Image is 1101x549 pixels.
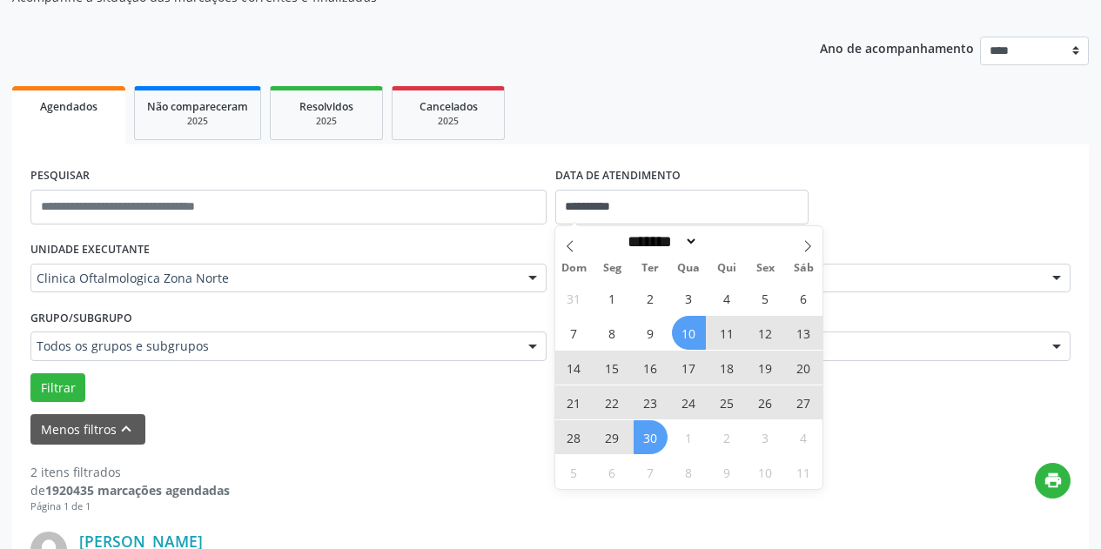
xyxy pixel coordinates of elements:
i: print [1044,471,1063,490]
span: Setembro 8, 2025 [595,316,629,350]
label: UNIDADE EXECUTANTE [30,237,150,264]
span: Setembro 16, 2025 [634,351,668,385]
span: Qui [708,263,746,274]
select: Month [622,232,699,251]
label: DATA DE ATENDIMENTO [555,163,681,190]
div: 2025 [147,115,248,128]
input: Year [698,232,755,251]
span: Seg [593,263,631,274]
span: Setembro 19, 2025 [749,351,782,385]
strong: 1920435 marcações agendadas [45,482,230,499]
span: Qua [669,263,708,274]
span: Setembro 2, 2025 [634,281,668,315]
i: keyboard_arrow_up [117,419,136,439]
button: Menos filtroskeyboard_arrow_up [30,414,145,445]
span: Setembro 23, 2025 [634,385,668,419]
span: Setembro 9, 2025 [634,316,668,350]
label: PESQUISAR [30,163,90,190]
p: Ano de acompanhamento [820,37,974,58]
span: Outubro 5, 2025 [557,455,591,489]
span: Outubro 3, 2025 [749,420,782,454]
span: Setembro 20, 2025 [787,351,821,385]
span: Todos os grupos e subgrupos [37,338,511,355]
span: Outubro 8, 2025 [672,455,706,489]
span: Outubro 7, 2025 [634,455,668,489]
span: Setembro 29, 2025 [595,420,629,454]
span: Setembro 22, 2025 [595,385,629,419]
span: Não compareceram [147,99,248,114]
span: Clinica Oftalmologica Zona Norte [37,270,511,287]
span: Setembro 30, 2025 [634,420,668,454]
span: Setembro 21, 2025 [557,385,591,419]
span: Setembro 27, 2025 [787,385,821,419]
label: Grupo/Subgrupo [30,305,132,331]
div: 2025 [405,115,492,128]
span: Setembro 11, 2025 [710,316,744,350]
span: Agosto 31, 2025 [557,281,591,315]
span: Outubro 1, 2025 [672,420,706,454]
span: Setembro 1, 2025 [595,281,629,315]
span: Sáb [784,263,822,274]
button: print [1035,463,1071,499]
button: Filtrar [30,373,85,403]
span: Outubro 4, 2025 [787,420,821,454]
span: Resolvidos [299,99,353,114]
span: Outubro 10, 2025 [749,455,782,489]
span: Setembro 3, 2025 [672,281,706,315]
div: de [30,481,230,499]
div: 2025 [283,115,370,128]
span: Dom [555,263,594,274]
span: Setembro 7, 2025 [557,316,591,350]
span: Setembro 4, 2025 [710,281,744,315]
span: Setembro 6, 2025 [787,281,821,315]
span: Outubro 9, 2025 [710,455,744,489]
span: Setembro 12, 2025 [749,316,782,350]
span: Ter [631,263,669,274]
span: Agendados [40,99,97,114]
span: Setembro 14, 2025 [557,351,591,385]
div: 2 itens filtrados [30,463,230,481]
span: Setembro 10, 2025 [672,316,706,350]
span: Setembro 28, 2025 [557,420,591,454]
span: Setembro 17, 2025 [672,351,706,385]
span: Setembro 26, 2025 [749,385,782,419]
span: Setembro 15, 2025 [595,351,629,385]
span: Outubro 6, 2025 [595,455,629,489]
span: Cancelados [420,99,478,114]
span: Setembro 13, 2025 [787,316,821,350]
span: Setembro 18, 2025 [710,351,744,385]
span: Setembro 5, 2025 [749,281,782,315]
span: Sex [746,263,784,274]
span: Setembro 24, 2025 [672,385,706,419]
span: Outubro 11, 2025 [787,455,821,489]
div: Página 1 de 1 [30,499,230,514]
span: Setembro 25, 2025 [710,385,744,419]
span: Outubro 2, 2025 [710,420,744,454]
